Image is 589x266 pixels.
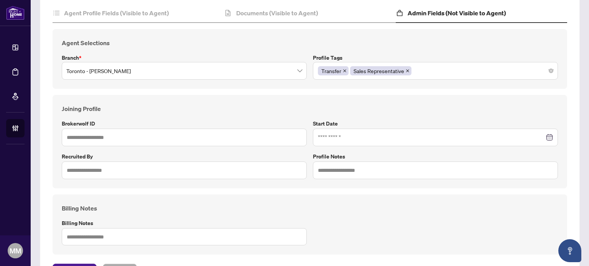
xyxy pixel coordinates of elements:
[549,69,553,73] span: close-circle
[10,245,21,256] span: MM
[236,8,318,18] h4: Documents (Visible to Agent)
[66,64,302,78] span: Toronto - Don Mills
[321,67,341,75] span: Transfer
[354,67,404,75] span: Sales Representative
[350,66,411,75] span: Sales Representative
[318,66,349,75] span: Transfer
[313,152,558,161] label: Profile Notes
[62,119,307,128] label: Brokerwolf ID
[343,69,347,73] span: close
[313,54,558,62] label: Profile Tags
[62,204,558,213] h4: Billing Notes
[64,8,169,18] h4: Agent Profile Fields (Visible to Agent)
[62,54,307,62] label: Branch
[408,8,506,18] h4: Admin Fields (Not Visible to Agent)
[62,219,307,227] label: Billing Notes
[62,38,558,47] h4: Agent Selections
[406,69,410,73] span: close
[558,239,581,262] button: Open asap
[6,6,25,20] img: logo
[62,152,307,161] label: Recruited by
[62,104,558,113] h4: Joining Profile
[313,119,558,128] label: Start Date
